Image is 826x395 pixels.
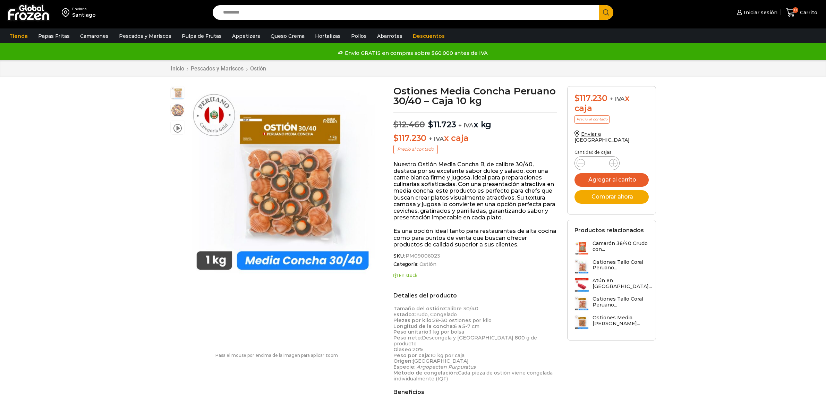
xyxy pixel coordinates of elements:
strong: Peso neto: [393,335,422,341]
bdi: 11.723 [428,119,456,129]
button: Agregar al carrito [574,173,649,187]
a: Pulpa de Frutas [178,30,225,43]
bdi: 12.460 [393,119,425,129]
a: Ostiones Tallo Coral Peruano... [574,259,649,274]
span: $ [574,93,580,103]
p: x kg [393,112,557,130]
span: ostiones-con-concha [171,103,185,117]
p: Calibre 30/40 Crudo, Congelado 28-30 ostiones por kilo 6 a 5-7 cm 1 kg por bolsa Descongela y [GE... [393,306,557,381]
em: Argopecten Purpuratus [417,364,476,370]
a: Camarón 36/40 Crudo con... [574,241,649,255]
a: Iniciar sesión [735,6,777,19]
span: PM09006023 [405,253,440,259]
p: Precio al contado [574,115,610,124]
a: Camarones [77,30,112,43]
div: Enviar a [72,7,96,11]
h3: Atún en [GEOGRAPHIC_DATA]... [593,278,652,289]
a: Ostiones Media [PERSON_NAME]... [574,315,649,330]
span: + IVA [610,95,625,102]
a: Ostión [418,261,436,267]
h3: Camarón 36/40 Crudo con... [593,241,649,252]
p: Nuestro Ostión Media Concha B, de calibre 30/40, destaca por su excelente sabor dulce y salado, c... [393,161,557,221]
img: address-field-icon.svg [62,7,72,18]
span: $ [393,133,399,143]
a: 0 Carrito [784,5,819,21]
a: Descuentos [409,30,448,43]
h3: Ostiones Media [PERSON_NAME]... [593,315,649,327]
strong: Longitud de la concha: [393,323,454,329]
strong: Especie: [393,364,415,370]
h2: Productos relacionados [574,227,644,234]
a: Atún en [GEOGRAPHIC_DATA]... [574,278,652,293]
div: Santiago [72,11,96,18]
strong: Piezas por kilo: [393,317,433,323]
bdi: 117.230 [393,133,426,143]
a: Pescados y Mariscos [116,30,175,43]
p: Pasa el mouse por encima de la imagen para aplicar zoom [170,353,383,358]
span: + IVA [429,135,444,142]
a: Pescados y Mariscos [190,65,244,72]
div: x caja [574,93,649,114]
span: $ [428,119,433,129]
strong: Origen: [393,358,412,364]
a: Ostión [250,65,266,72]
a: Queso Crema [267,30,308,43]
h1: Ostiones Media Concha Peruano 30/40 – Caja 10 kg [393,86,557,106]
a: Abarrotes [374,30,406,43]
strong: Método de congelación: [393,370,458,376]
strong: Estado: [393,311,413,318]
h3: Ostiones Tallo Coral Peruano... [593,259,649,271]
span: $ [393,119,399,129]
a: Hortalizas [312,30,344,43]
span: Iniciar sesión [742,9,777,16]
p: x caja [393,133,557,143]
span: media concha 30:40 [171,86,185,100]
strong: Tamaño del ostión: [393,305,444,312]
span: SKU: [393,253,557,259]
a: Enviar a [GEOGRAPHIC_DATA] [574,131,630,143]
span: Carrito [798,9,817,16]
h2: Detalles del producto [393,292,557,299]
span: Categoría: [393,261,557,267]
strong: Peso unitario: [393,329,429,335]
p: Cantidad de cajas [574,150,649,155]
a: Tienda [6,30,31,43]
button: Comprar ahora [574,190,649,204]
span: + IVA [458,122,474,129]
bdi: 117.230 [574,93,607,103]
p: Precio al contado [393,145,438,154]
input: Product quantity [590,158,604,168]
a: Inicio [170,65,185,72]
a: Appetizers [229,30,264,43]
h3: Ostiones Tallo Coral Peruano... [593,296,649,308]
span: 0 [793,7,798,13]
button: Search button [599,5,613,20]
a: Ostiones Tallo Coral Peruano... [574,296,649,311]
a: Pollos [348,30,370,43]
strong: Peso por caja: [393,352,430,359]
p: Es una opción ideal tanto para restaurantes de alta cocina como para puntos de venta que buscan o... [393,228,557,248]
p: En stock [393,273,557,278]
strong: Glaseo: [393,346,412,353]
nav: Breadcrumb [170,65,266,72]
a: Papas Fritas [35,30,73,43]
